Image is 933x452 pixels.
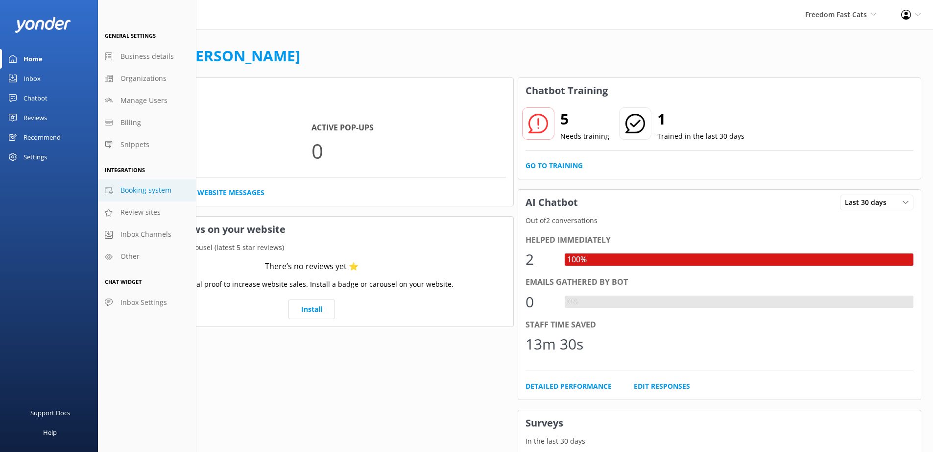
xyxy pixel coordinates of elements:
[24,108,47,127] div: Reviews
[526,332,583,356] div: 13m 30s
[526,234,914,247] div: Helped immediately
[98,179,196,201] a: Booking system
[311,122,505,134] h4: Active Pop-ups
[265,260,359,273] div: There’s no reviews yet ⭐
[120,185,171,196] span: Booking system
[181,46,300,66] a: [PERSON_NAME]
[518,190,585,215] h3: AI Chatbot
[197,187,264,198] a: Website Messages
[98,112,196,134] a: Billing
[120,297,167,308] span: Inbox Settings
[24,147,47,167] div: Settings
[311,134,505,167] p: 0
[120,139,149,150] span: Snippets
[98,292,196,314] a: Inbox Settings
[24,69,41,88] div: Inbox
[518,78,615,103] h3: Chatbot Training
[518,436,921,447] p: In the last 30 days
[526,160,583,171] a: Go to Training
[634,381,690,392] a: Edit Responses
[110,242,513,253] p: Your current review carousel (latest 5 star reviews)
[105,278,142,285] span: Chat Widget
[110,217,513,242] h3: Showcase reviews on your website
[43,423,57,442] div: Help
[98,46,196,68] a: Business details
[98,224,196,246] a: Inbox Channels
[560,131,609,142] p: Needs training
[518,215,921,226] p: Out of 2 conversations
[657,131,744,142] p: Trained in the last 30 days
[15,17,71,33] img: yonder-white-logo.png
[526,290,555,314] div: 0
[105,166,145,174] span: Integrations
[120,73,167,84] span: Organizations
[120,207,161,218] span: Review sites
[30,403,70,423] div: Support Docs
[98,201,196,224] a: Review sites
[526,381,612,392] a: Detailed Performance
[110,78,513,103] h3: Website Chat
[24,88,48,108] div: Chatbot
[526,319,914,331] div: Staff time saved
[24,49,43,69] div: Home
[288,300,335,319] a: Install
[120,51,174,62] span: Business details
[805,10,867,19] span: Freedom Fast Cats
[105,32,156,39] span: General Settings
[526,276,914,289] div: Emails gathered by bot
[845,197,892,208] span: Last 30 days
[24,127,61,147] div: Recommend
[98,134,196,156] a: Snippets
[98,90,196,112] a: Manage Users
[120,95,167,106] span: Manage Users
[120,251,140,262] span: Other
[526,248,555,271] div: 2
[120,117,141,128] span: Billing
[518,410,921,436] h3: Surveys
[118,122,311,134] h4: Conversations
[98,246,196,268] a: Other
[110,103,513,114] p: In the last 30 days
[565,253,589,266] div: 100%
[120,229,171,240] span: Inbox Channels
[98,68,196,90] a: Organizations
[110,44,300,68] h1: Welcome,
[565,296,580,308] div: 0%
[657,107,744,131] h2: 1
[560,107,609,131] h2: 5
[118,134,311,167] p: 2
[169,279,454,290] p: Use social proof to increase website sales. Install a badge or carousel on your website.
